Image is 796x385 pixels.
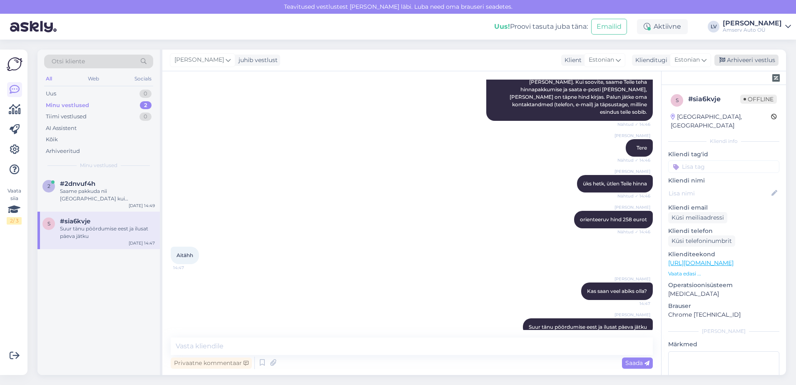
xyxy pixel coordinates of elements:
[668,310,779,319] p: Chrome [TECHNICAL_ID]
[669,189,770,198] input: Lisa nimi
[619,300,650,307] span: 14:47
[47,220,50,227] span: s
[637,145,647,151] span: Tere
[587,288,647,294] span: Kas saan veel abiks olla?
[589,55,614,65] span: Estonian
[60,180,95,187] span: #2dnvuf4h
[676,97,679,103] span: s
[494,22,588,32] div: Proovi tasuta juba täna:
[46,90,56,98] div: Uus
[46,135,58,144] div: Kõik
[668,327,779,335] div: [PERSON_NAME]
[632,56,667,65] div: Klienditugi
[668,290,779,298] p: [MEDICAL_DATA]
[580,216,647,222] span: orienteeruv hind 258 eurot
[668,235,735,247] div: Küsi telefoninumbrit
[614,168,650,175] span: [PERSON_NAME]
[614,312,650,318] span: [PERSON_NAME]
[688,94,740,104] div: # sia6kvje
[80,162,117,169] span: Minu vestlused
[668,137,779,145] div: Kliendi info
[668,302,779,310] p: Brauser
[561,56,582,65] div: Klient
[668,160,779,173] input: Lisa tag
[60,217,90,225] span: #sia6kvje
[674,55,700,65] span: Estonian
[60,187,155,202] div: Saame pakkuda nii [GEOGRAPHIC_DATA] kui [GEOGRAPHIC_DATA] Teile aega
[139,112,152,121] div: 0
[46,124,77,132] div: AI Assistent
[668,227,779,235] p: Kliendi telefon
[708,21,719,32] div: LV
[723,20,782,27] div: [PERSON_NAME]
[139,90,152,98] div: 0
[723,20,791,33] a: [PERSON_NAME]Amserv Auto OÜ
[494,22,510,30] b: Uus!
[44,73,54,84] div: All
[617,157,650,163] span: Nähtud ✓ 14:46
[7,187,22,225] div: Vaata siia
[668,250,779,259] p: Klienditeekond
[668,150,779,159] p: Kliendi tag'id
[723,27,782,33] div: Amserv Auto OÜ
[171,357,252,369] div: Privaatne kommentaar
[772,74,780,82] img: zendesk
[129,240,155,246] div: [DATE] 14:47
[668,270,779,277] p: Vaata edasi ...
[740,95,777,104] span: Offline
[235,56,278,65] div: juhib vestlust
[668,176,779,185] p: Kliendi nimi
[140,101,152,110] div: 2
[668,281,779,290] p: Operatsioonisüsteem
[46,147,80,155] div: Arhiveeritud
[671,112,771,130] div: [GEOGRAPHIC_DATA], [GEOGRAPHIC_DATA]
[625,359,649,367] span: Saada
[714,55,779,66] div: Arhiveeri vestlus
[637,19,688,34] div: Aktiivne
[7,217,22,225] div: 2 / 3
[668,259,734,267] a: [URL][DOMAIN_NAME]
[129,202,155,209] div: [DATE] 14:49
[668,203,779,212] p: Kliendi email
[60,225,155,240] div: Suur tänu pöördumise eest ja ilusat päeva jätku
[614,132,650,139] span: [PERSON_NAME]
[668,212,727,223] div: Küsi meiliaadressi
[47,183,50,189] span: 2
[52,57,85,66] span: Otsi kliente
[173,265,204,271] span: 14:47
[668,340,779,349] p: Märkmed
[617,229,650,235] span: Nähtud ✓ 14:46
[133,73,153,84] div: Socials
[174,55,224,65] span: [PERSON_NAME]
[617,193,650,199] span: Nähtud ✓ 14:46
[7,56,22,72] img: Askly Logo
[46,101,89,110] div: Minu vestlused
[614,204,650,210] span: [PERSON_NAME]
[529,324,647,330] span: Suur tänu pöördumise eest ja ilusat päeva jätku
[614,276,650,282] span: [PERSON_NAME]
[591,19,627,35] button: Emailid
[86,73,101,84] div: Web
[583,180,647,187] span: üks hetk, ütlen Teile hinna
[617,121,650,127] span: Nähtud ✓ 14:46
[46,112,87,121] div: Tiimi vestlused
[177,252,193,258] span: Aitähh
